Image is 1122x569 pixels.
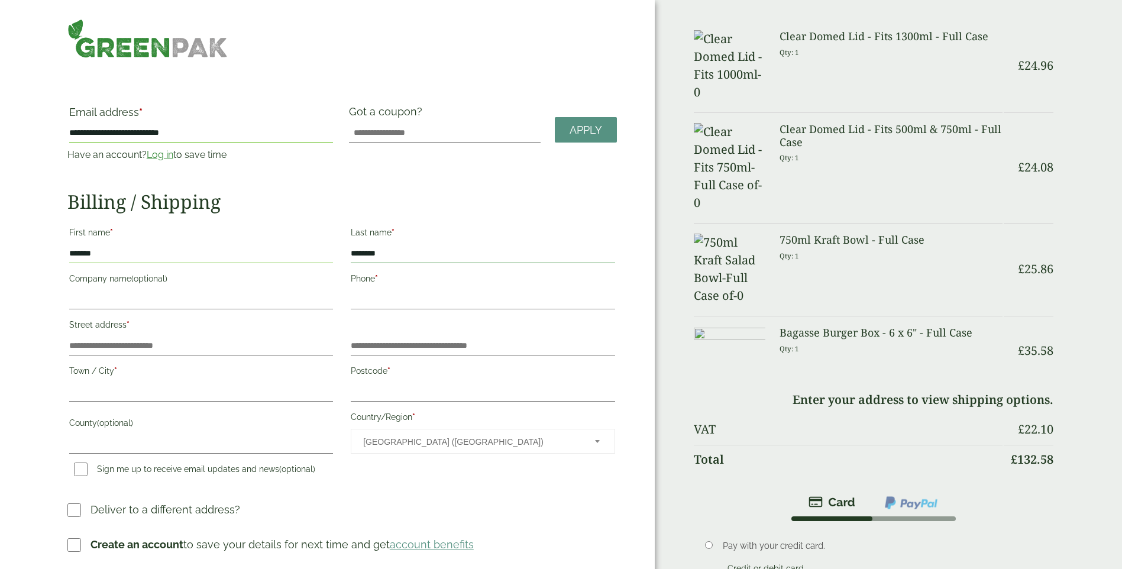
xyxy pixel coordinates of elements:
bdi: 132.58 [1011,451,1053,467]
abbr: required [139,106,143,118]
img: 750ml Kraft Salad Bowl-Full Case of-0 [694,234,766,305]
bdi: 24.96 [1018,57,1053,73]
span: £ [1018,57,1024,73]
h3: Bagasse Burger Box - 6 x 6" - Full Case [780,326,1003,340]
small: Qty: 1 [780,48,799,57]
img: Clear Domed Lid - Fits 750ml-Full Case of-0 [694,123,766,212]
span: Apply [570,124,602,137]
bdi: 35.58 [1018,342,1053,358]
img: Clear Domed Lid - Fits 1000ml-0 [694,30,766,101]
label: First name [69,224,333,244]
abbr: required [127,320,130,329]
span: £ [1018,421,1024,437]
span: £ [1018,342,1024,358]
label: Sign me up to receive email updates and news [69,464,320,477]
th: Total [694,445,1003,474]
p: Have an account? to save time [67,148,335,162]
label: Town / City [69,363,333,383]
small: Qty: 1 [780,153,799,162]
span: (optional) [131,274,167,283]
img: GreenPak Supplies [67,19,228,58]
td: Enter your address to view shipping options. [694,386,1054,414]
h3: 750ml Kraft Bowl - Full Case [780,234,1003,247]
strong: Create an account [90,538,183,551]
span: United Kingdom (UK) [363,429,578,454]
abbr: required [387,366,390,376]
h2: Billing / Shipping [67,190,617,213]
span: Country/Region [351,429,615,454]
a: Log in [147,149,173,160]
abbr: required [114,366,117,376]
abbr: required [375,274,378,283]
label: County [69,415,333,435]
span: £ [1018,261,1024,277]
label: Company name [69,270,333,290]
h3: Clear Domed Lid - Fits 1300ml - Full Case [780,30,1003,43]
p: to save your details for next time and get [90,536,474,552]
a: Apply [555,117,617,143]
img: ppcp-gateway.png [884,495,939,510]
label: Phone [351,270,615,290]
small: Qty: 1 [780,251,799,260]
bdi: 25.86 [1018,261,1053,277]
input: Sign me up to receive email updates and news(optional) [74,463,88,476]
h3: Clear Domed Lid - Fits 500ml & 750ml - Full Case [780,123,1003,148]
label: Postcode [351,363,615,383]
bdi: 22.10 [1018,421,1053,437]
p: Deliver to a different address? [90,502,240,518]
span: (optional) [279,464,315,474]
label: Street address [69,316,333,337]
th: VAT [694,415,1003,444]
a: account benefits [390,538,474,551]
label: Country/Region [351,409,615,429]
span: £ [1011,451,1017,467]
small: Qty: 1 [780,344,799,353]
abbr: required [110,228,113,237]
bdi: 24.08 [1018,159,1053,175]
label: Got a coupon? [349,105,427,124]
span: (optional) [97,418,133,428]
abbr: required [392,228,395,237]
label: Email address [69,107,333,124]
span: £ [1018,159,1024,175]
p: Pay with your credit card. [723,539,1036,552]
abbr: required [412,412,415,422]
label: Last name [351,224,615,244]
img: stripe.png [809,495,855,509]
